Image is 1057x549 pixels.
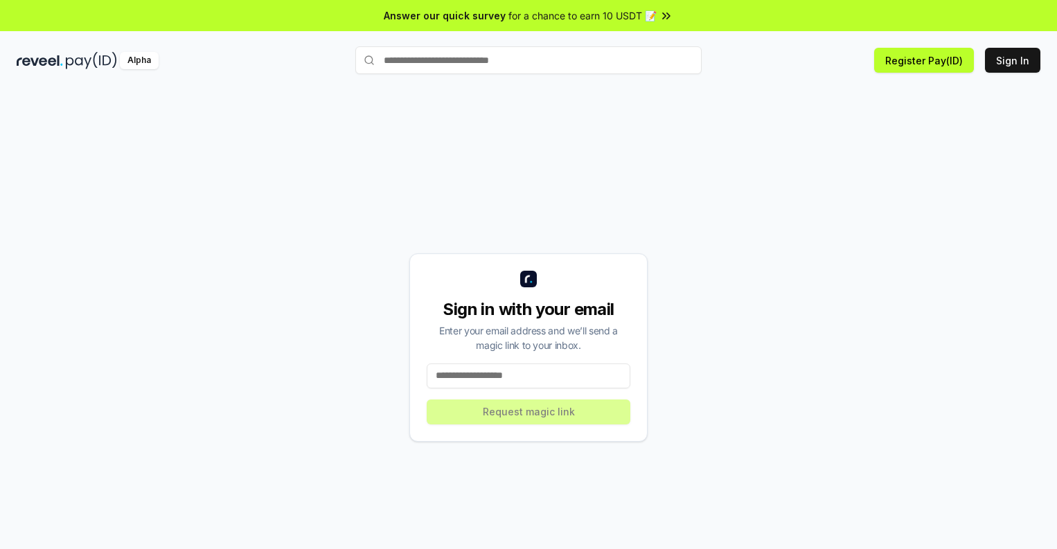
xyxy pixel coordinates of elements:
img: reveel_dark [17,52,63,69]
button: Register Pay(ID) [874,48,974,73]
span: for a chance to earn 10 USDT 📝 [508,8,657,23]
img: pay_id [66,52,117,69]
div: Enter your email address and we’ll send a magic link to your inbox. [427,323,630,352]
button: Sign In [985,48,1040,73]
img: logo_small [520,271,537,287]
span: Answer our quick survey [384,8,506,23]
div: Sign in with your email [427,298,630,321]
div: Alpha [120,52,159,69]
